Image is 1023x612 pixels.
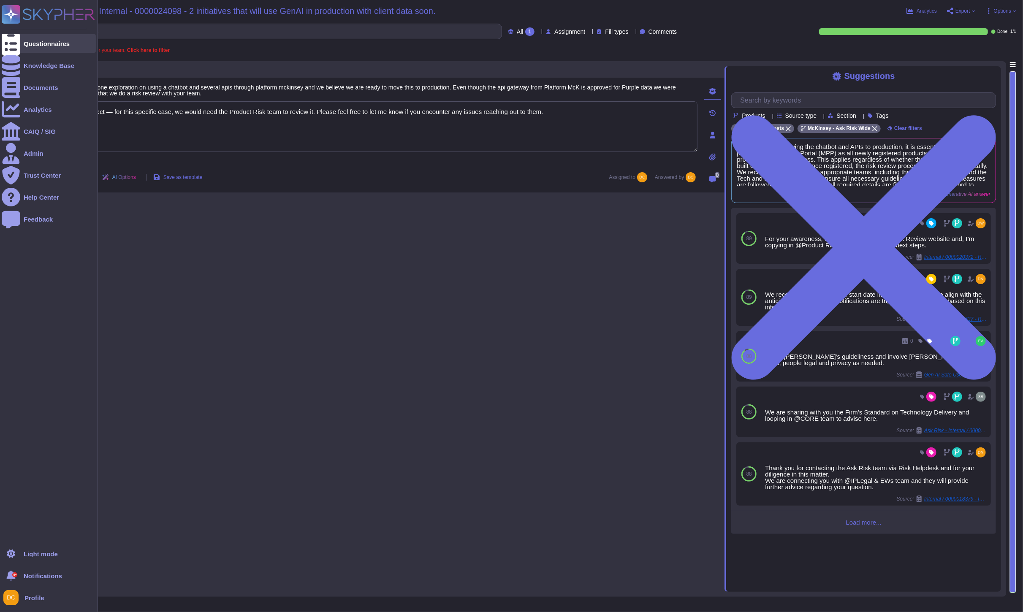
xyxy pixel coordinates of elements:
span: 88 [746,409,752,414]
span: We have done exploration on using a chatbot and several apis through platform mckinsey and we bel... [69,84,676,97]
span: Comments [649,29,677,35]
div: Trust Center [24,172,61,179]
input: Search by keywords [33,24,502,39]
img: user [3,590,19,605]
div: CAIQ / SIG [24,128,56,135]
a: Knowledge Base [2,56,96,75]
b: Click here to filter [125,47,170,53]
span: AI Options [112,175,136,180]
span: Answered by [655,175,684,180]
div: 9+ [12,572,17,577]
span: Assigned to [609,172,651,182]
a: Questionnaires [2,34,96,53]
div: Help Center [24,194,59,200]
a: Help Center [2,188,96,206]
div: Admin [24,150,43,157]
span: 0 [715,172,720,178]
div: 1 [525,27,535,36]
span: Internal / 0000018379 - IP / risk question [924,496,988,501]
span: A question is assigned to you or your team. [29,48,170,53]
a: Trust Center [2,166,96,184]
img: user [976,447,986,458]
img: user [976,274,986,284]
span: Ask Risk - Internal / 0000017680 - Urgent - risk query - code writing [924,428,988,433]
span: Assignment [554,29,585,35]
div: Thank you for contacting the Ask Risk team via Risk Helpdesk and for your diligence in this matte... [765,465,988,490]
span: Options [994,8,1011,14]
a: Documents [2,78,96,97]
span: All [517,29,524,35]
span: Source: [897,496,988,502]
div: Analytics [24,106,52,113]
span: 89 [746,236,752,241]
span: 88 [746,471,752,477]
span: 88 [746,354,752,359]
span: Source: [897,427,988,434]
a: Admin [2,144,96,162]
img: user [976,218,986,228]
span: Notifications [24,573,62,579]
a: CAIQ / SIG [2,122,96,141]
span: Save as template [163,175,203,180]
div: Light mode [24,551,58,557]
div: Knowledge Base [24,62,74,69]
a: Analytics [2,100,96,119]
textarea: That’s correct — for this specific case, we would need the Product Risk team to review it. Please... [59,101,697,152]
span: 89 [746,295,752,300]
img: user [976,392,986,402]
div: Documents [24,84,58,91]
span: Analytics [917,8,937,14]
a: Feedback [2,210,96,228]
img: user [686,172,696,182]
img: user [637,172,647,182]
span: Export [955,8,970,14]
span: Load more... [731,519,996,525]
span: Internal - 0000024098 - 2 initiatives that will use GenAI in production with client data soon. [99,7,436,15]
button: Save as template [147,169,209,186]
img: user [976,336,986,346]
span: Done: [997,30,1009,34]
span: 1 / 1 [1010,30,1016,34]
div: Feedback [24,216,53,222]
button: user [2,588,24,607]
span: Fill types [605,29,628,35]
input: Search by keywords [736,93,996,108]
button: Analytics [906,8,937,14]
div: Questionnaires [24,41,70,47]
span: Profile [24,595,44,601]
